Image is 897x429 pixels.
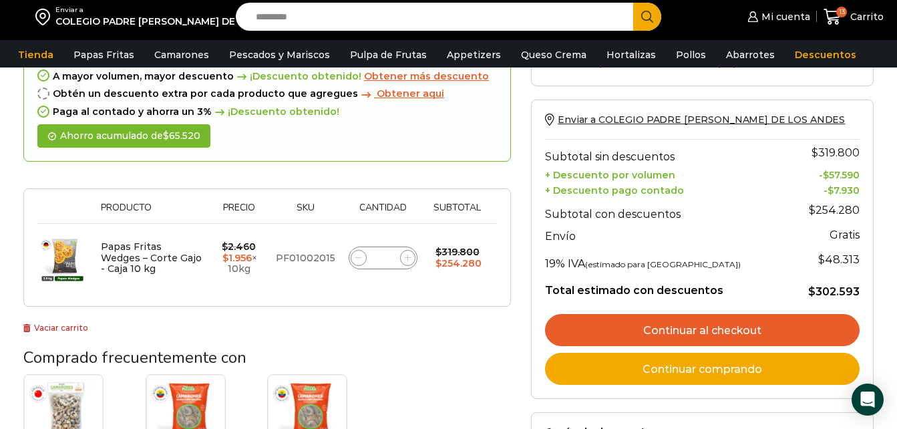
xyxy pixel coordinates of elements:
[269,202,342,223] th: Sku
[163,130,200,142] bdi: 65.520
[37,124,210,148] div: Ahorro acumulado de
[209,202,270,223] th: Precio
[101,241,202,275] a: Papas Fritas Wedges – Corte Gajo - Caja 10 kg
[828,184,860,196] bdi: 7.930
[343,42,433,67] a: Pulpa de Frutas
[435,257,441,269] span: $
[545,182,787,197] th: + Descuento pago contado
[758,10,810,23] span: Mi cuenta
[585,259,741,269] small: (estimado para [GEOGRAPHIC_DATA])
[828,184,834,196] span: $
[818,253,825,266] span: $
[808,285,860,298] bdi: 302.593
[847,10,884,23] span: Carrito
[808,285,816,298] span: $
[744,3,810,30] a: Mi cuenta
[440,42,508,67] a: Appetizers
[212,106,339,118] span: ¡Descuento obtenido!
[435,246,480,258] bdi: 319.800
[812,146,860,159] bdi: 319.800
[669,42,713,67] a: Pollos
[812,146,818,159] span: $
[234,71,361,82] span: ¡Descuento obtenido!
[787,182,860,197] td: -
[222,252,228,264] span: $
[435,257,482,269] bdi: 254.280
[67,42,141,67] a: Papas Fritas
[364,71,489,82] a: Obtener más descuento
[435,246,441,258] span: $
[514,42,593,67] a: Queso Crema
[148,42,216,67] a: Camarones
[424,202,490,223] th: Subtotal
[374,249,393,267] input: Product quantity
[545,223,787,247] th: Envío
[545,273,787,299] th: Total estimado con descuentos
[11,42,60,67] a: Tienda
[545,196,787,223] th: Subtotal con descuentos
[545,166,787,182] th: + Descuento por volumen
[37,106,497,118] div: Paga al contado y ahorra un 3%
[633,3,661,31] button: Search button
[787,166,860,182] td: -
[23,347,246,368] span: Comprado frecuentemente con
[23,323,88,333] a: Vaciar carrito
[545,55,860,69] label: Contado
[545,314,860,346] a: Continuar al checkout
[222,42,337,67] a: Pescados y Mariscos
[558,114,845,126] span: Enviar a COLEGIO PADRE [PERSON_NAME] DE LOS ANDES
[824,1,884,33] a: 13 Carrito
[830,229,860,241] strong: Gratis
[377,88,444,100] span: Obtener aqui
[35,5,55,28] img: address-field-icon.svg
[269,223,342,293] td: PF01002015
[823,169,829,181] span: $
[545,353,860,385] a: Continuar comprando
[809,204,860,217] bdi: 254.280
[809,204,816,217] span: $
[364,70,489,82] span: Obtener más descuento
[342,202,424,223] th: Cantidad
[222,241,228,253] span: $
[222,241,256,253] bdi: 2.460
[545,140,787,166] th: Subtotal sin descuentos
[836,7,847,17] span: 13
[209,223,270,293] td: × 10kg
[545,114,845,126] a: Enviar a COLEGIO PADRE [PERSON_NAME] DE LOS ANDES
[600,42,663,67] a: Hortalizas
[55,15,294,28] div: COLEGIO PADRE [PERSON_NAME] DE LOS ANDES
[545,247,787,273] th: 19% IVA
[163,130,169,142] span: $
[852,384,884,416] div: Open Intercom Messenger
[788,42,863,67] a: Descuentos
[818,253,860,266] span: 48.313
[37,71,497,82] div: A mayor volumen, mayor descuento
[94,202,209,223] th: Producto
[823,169,860,181] bdi: 57.590
[358,88,444,100] a: Obtener aqui
[719,42,781,67] a: Abarrotes
[37,88,497,100] div: Obtén un descuento extra por cada producto que agregues
[55,5,294,15] div: Enviar a
[222,252,252,264] bdi: 1.956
